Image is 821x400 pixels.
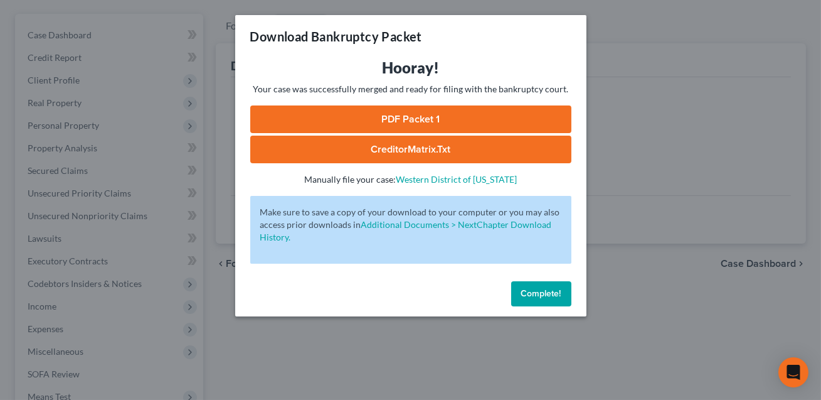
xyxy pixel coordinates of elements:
div: Open Intercom Messenger [778,357,808,387]
a: Western District of [US_STATE] [396,174,517,185]
a: PDF Packet 1 [250,105,571,133]
p: Your case was successfully merged and ready for filing with the bankruptcy court. [250,83,571,95]
a: CreditorMatrix.txt [250,136,571,163]
span: Complete! [521,288,561,299]
p: Make sure to save a copy of your download to your computer or you may also access prior downloads in [260,206,561,244]
p: Manually file your case: [250,173,571,186]
h3: Download Bankruptcy Packet [250,28,422,45]
h3: Hooray! [250,58,571,78]
a: Additional Documents > NextChapter Download History. [260,219,552,242]
button: Complete! [511,281,571,306]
